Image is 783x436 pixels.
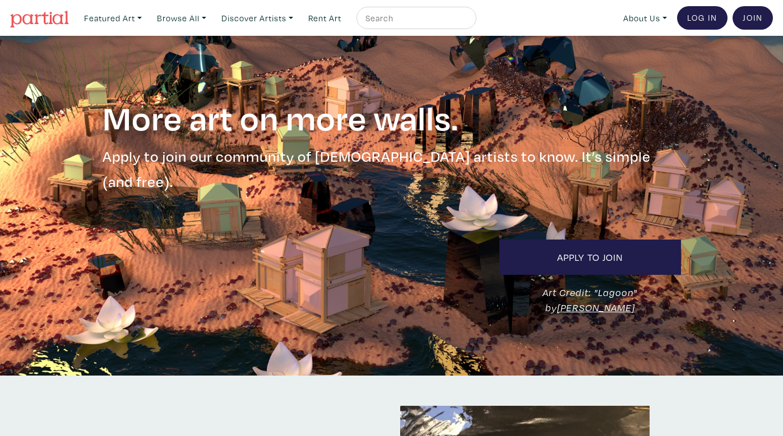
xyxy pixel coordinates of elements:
a: Featured Art [79,7,147,30]
div: Art Credit: "Lagoon" by [491,285,689,315]
a: Rent Art [303,7,346,30]
a: About Us [618,7,672,30]
a: Join [733,6,773,30]
h1: More art on more walls. [103,96,681,139]
a: [PERSON_NAME] [557,301,635,314]
a: Browse All [152,7,211,30]
a: Log In [677,6,728,30]
div: Apply to join our community of [DEMOGRAPHIC_DATA] artists to know. It’s simple (and free). [94,144,689,194]
a: Apply to Join [499,240,681,275]
input: Search [364,11,466,25]
a: Discover Artists [216,7,298,30]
